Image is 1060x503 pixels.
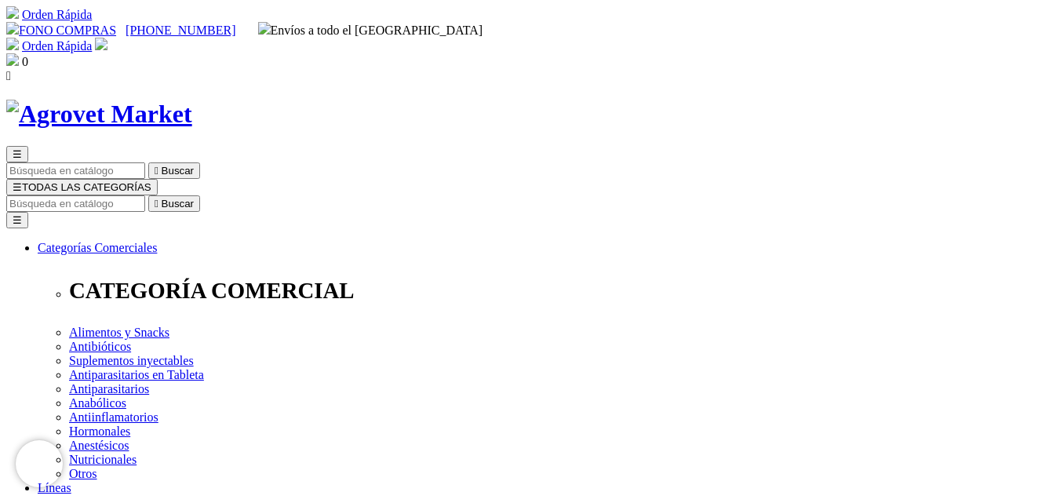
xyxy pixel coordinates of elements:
a: Orden Rápida [22,8,92,21]
a: Anestésicos [69,439,129,452]
a: Otros [69,467,97,480]
iframe: Brevo live chat [16,440,63,487]
span: Buscar [162,165,194,177]
span: ☰ [13,181,22,193]
i:  [6,69,11,82]
button: ☰ [6,212,28,228]
a: Antiparasitarios en Tableta [69,368,204,381]
a: Líneas [38,481,71,494]
p: CATEGORÍA COMERCIAL [69,278,1054,304]
a: Categorías Comerciales [38,241,157,254]
input: Buscar [6,195,145,212]
img: Agrovet Market [6,100,192,129]
img: shopping-cart.svg [6,38,19,50]
a: Nutricionales [69,453,137,466]
img: shopping-bag.svg [6,53,19,66]
button:  Buscar [148,195,200,212]
span: ☰ [13,148,22,160]
img: user.svg [95,38,107,50]
i:  [155,165,158,177]
a: Orden Rápida [22,39,92,53]
button: ☰ [6,146,28,162]
i:  [155,198,158,210]
a: Antiinflamatorios [69,410,158,424]
input: Buscar [6,162,145,179]
span: Envíos a todo el [GEOGRAPHIC_DATA] [258,24,483,37]
img: phone.svg [6,22,19,35]
a: Suplementos inyectables [69,354,194,367]
span: 0 [22,55,28,68]
a: Anabólicos [69,396,126,410]
img: delivery-truck.svg [258,22,271,35]
a: Hormonales [69,425,130,438]
a: Alimentos y Snacks [69,326,169,339]
button:  Buscar [148,162,200,179]
span: Buscar [162,198,194,210]
a: Acceda a su cuenta de cliente [95,39,107,53]
a: Antibióticos [69,340,131,353]
a: [PHONE_NUMBER] [126,24,235,37]
a: FONO COMPRAS [6,24,116,37]
a: Antiparasitarios [69,382,149,395]
img: shopping-cart.svg [6,6,19,19]
button: ☰TODAS LAS CATEGORÍAS [6,179,158,195]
